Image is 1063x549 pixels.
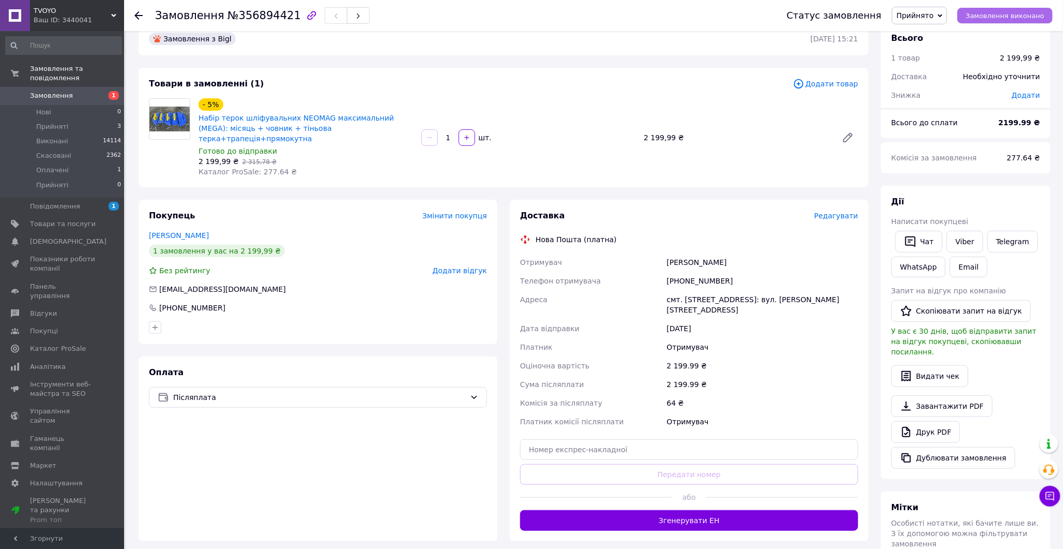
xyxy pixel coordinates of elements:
[891,447,1015,469] button: Дублювати замовлення
[1012,91,1040,99] span: Додати
[30,91,73,100] span: Замовлення
[814,212,858,220] span: Редагувати
[199,147,277,155] span: Готово до відправки
[891,72,927,81] span: Доставка
[520,343,553,351] span: Платник
[665,253,860,272] div: [PERSON_NAME]
[36,166,69,175] span: Оплачені
[793,78,858,90] span: Додати товар
[158,303,226,313] div: [PHONE_NUMBER]
[998,118,1040,127] b: 2199.99 ₴
[5,36,122,55] input: Пошук
[433,266,487,275] span: Додати відгук
[895,231,943,253] button: Чат
[149,245,285,257] div: 1 замовлення у вас на 2 199,99 ₴
[117,108,121,117] span: 0
[199,168,297,176] span: Каталог ProSale: 277.64 ₴
[665,375,860,394] div: 2 199.99 ₴
[30,344,86,353] span: Каталог ProSale
[34,6,111,16] span: TVOYO
[134,10,143,21] div: Повернутися назад
[30,255,96,273] span: Показники роботи компанії
[891,154,977,162] span: Комісія за замовлення
[30,434,96,453] span: Гаманець компанії
[242,158,277,166] span: 2 315,78 ₴
[30,309,57,318] span: Відгуки
[149,107,190,131] img: Набір терок шліфувальних NEOMAG максимальний (MEGA): місяць + човник + тіньова терка+трапеція+пря...
[149,211,195,220] span: Покупець
[36,122,68,131] span: Прийняті
[476,132,493,143] div: шт.
[520,324,580,333] span: Дата відправки
[787,10,882,21] div: Статус замовлення
[199,98,223,111] div: - 5%
[891,217,968,226] span: Написати покупцеві
[36,151,71,160] span: Скасовані
[30,327,58,336] span: Покупці
[665,412,860,431] div: Отримувач
[107,151,121,160] span: 2362
[30,202,80,211] span: Повідомлення
[665,290,860,319] div: смт. [STREET_ADDRESS]: вул. [PERSON_NAME][STREET_ADDRESS]
[957,65,1046,88] div: Необхідно уточнити
[665,394,860,412] div: 64 ₴
[672,492,706,502] span: або
[665,338,860,357] div: Отримувач
[30,282,96,301] span: Панель управління
[30,407,96,425] span: Управління сайтом
[109,202,119,211] span: 1
[640,130,833,145] div: 2 199,99 ₴
[149,367,184,377] span: Оплата
[891,287,1006,295] span: Запит на відгук про компанію
[520,399,602,407] span: Комісія за післяплату
[422,212,487,220] span: Змінити покупця
[891,519,1039,548] span: Особисті нотатки, які бачите лише ви. З їх допомогою можна фільтрувати замовлення
[30,380,96,398] span: Інструменти веб-майстра та SEO
[520,510,858,531] button: Згенерувати ЕН
[30,496,96,525] span: [PERSON_NAME] та рахунки
[1040,486,1060,507] button: Чат з покупцем
[520,439,858,460] input: Номер експрес-накладної
[891,365,968,387] button: Видати чек
[117,181,121,190] span: 0
[891,118,958,127] span: Всього до сплати
[838,127,858,148] a: Редагувати
[36,181,68,190] span: Прийняті
[891,33,923,43] span: Всього
[30,64,124,83] span: Замовлення та повідомлення
[149,33,236,45] div: Замовлення з Bigl
[117,166,121,175] span: 1
[897,11,934,20] span: Прийнято
[891,54,920,62] span: 1 товар
[34,16,124,25] div: Ваш ID: 3440041
[520,258,562,266] span: Отримувач
[950,257,988,277] button: Email
[891,91,921,99] span: Знижка
[30,237,107,246] span: [DEMOGRAPHIC_DATA]
[109,91,119,100] span: 1
[36,108,51,117] span: Нові
[159,266,210,275] span: Без рейтингу
[117,122,121,131] span: 3
[533,234,619,245] div: Нова Пошта (платна)
[30,515,96,525] div: Prom топ
[30,461,56,470] span: Маркет
[891,395,993,417] a: Завантажити PDF
[891,327,1037,356] span: У вас є 30 днів, щоб відправити запит на відгук покупцеві, скопіювавши посилання.
[891,257,946,277] a: WhatsApp
[199,157,239,166] span: 2 199,99 ₴
[149,79,264,88] span: Товари в замовленні (1)
[665,319,860,338] div: [DATE]
[988,231,1038,253] a: Telegram
[173,392,466,403] span: Післяплата
[891,502,919,512] span: Мітки
[966,12,1044,20] span: Замовлення виконано
[103,137,121,146] span: 14114
[1000,53,1040,63] div: 2 199,99 ₴
[199,114,394,143] a: Набір терок шліфувальних NEOMAG максимальний (MEGA): місяць + човник + тіньова терка+трапеція+пря...
[30,219,96,229] span: Товари та послуги
[159,285,286,293] span: [EMAIL_ADDRESS][DOMAIN_NAME]
[958,8,1053,23] button: Замовлення виконано
[30,479,83,488] span: Налаштування
[520,418,624,426] span: Платник комісії післяплати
